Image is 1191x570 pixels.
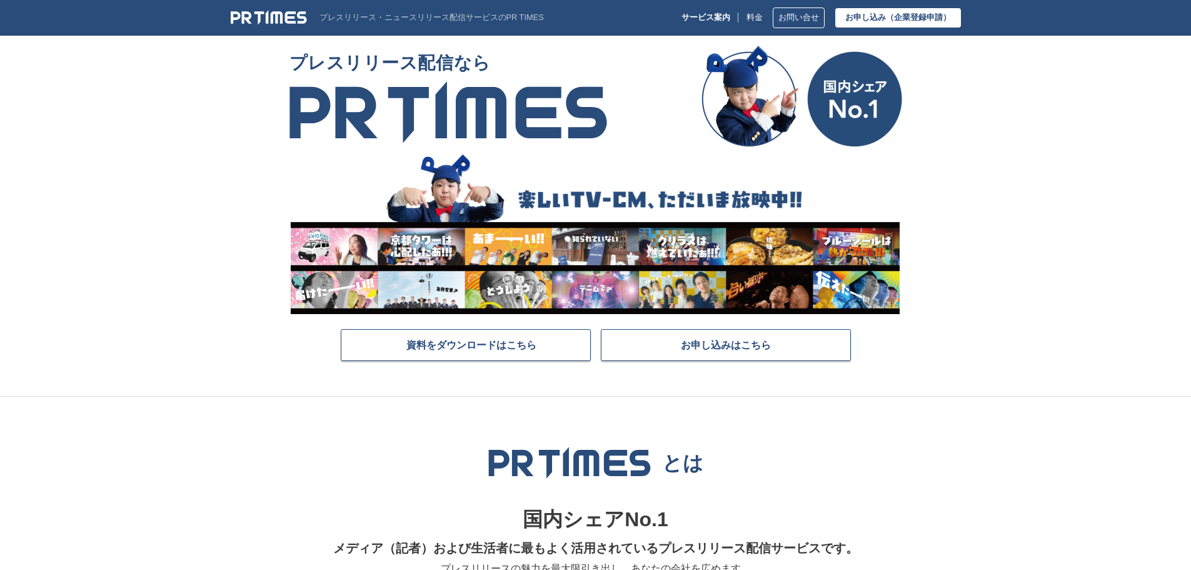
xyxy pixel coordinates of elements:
[289,46,607,81] span: プレスリリース配信なら
[297,504,895,536] p: 国内シェアNo.1
[406,338,536,351] span: 資料をダウンロードはこちら
[773,8,825,28] a: お問い合せ
[662,450,703,475] p: とは
[319,13,544,23] p: プレスリリース・ニュースリリース配信サービスのPR TIMES
[289,152,900,314] img: 楽しいTV-CM、ただいま放映中!!
[488,447,651,479] img: PR TIMES
[289,81,607,143] img: PR TIMES
[746,13,763,23] a: 料金
[341,329,591,361] a: 資料をダウンロードはこちら
[835,8,961,28] a: お申し込み（企業登録申請）
[231,10,307,25] img: PR TIMES
[297,536,895,561] p: メディア（記者）および生活者に最もよく活用されているプレスリリース配信サービスです。
[701,46,902,147] img: 国内シェア No.1
[886,13,951,22] span: （企業登録申請）
[601,329,851,361] a: お申し込みはこちら
[681,13,730,23] p: サービス案内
